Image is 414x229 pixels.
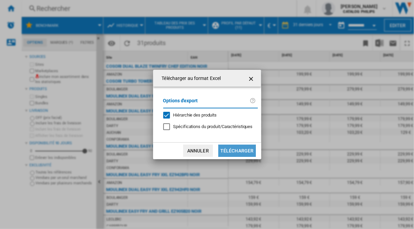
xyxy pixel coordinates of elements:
button: getI18NText('BUTTONS.CLOSE_DIALOG') [245,71,259,85]
button: Télécharger [218,145,256,157]
button: Annuler [183,145,213,157]
span: Spécifications du produit/Caractéristiques [173,124,253,129]
md-checkbox: Hiérarchie des produits [163,112,252,118]
ng-md-icon: getI18NText('BUTTONS.CLOSE_DIALOG') [248,75,256,83]
span: Hiérarchie des produits [173,112,217,118]
h4: Télécharger au format Excel [159,75,221,82]
label: Options d'export [163,97,250,109]
div: S'applique uniquement à la vision catégorie [173,124,253,130]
